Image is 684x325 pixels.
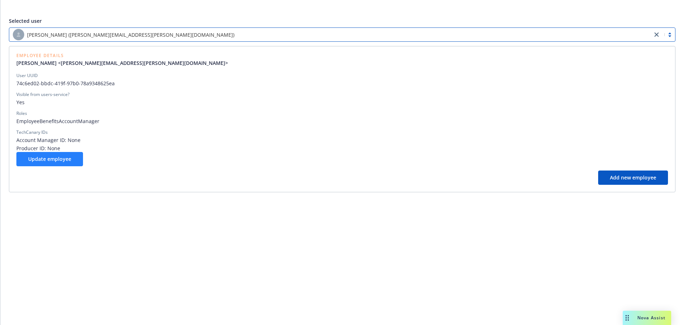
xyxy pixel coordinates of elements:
[16,136,668,144] span: Account Manager ID: None
[28,156,71,162] span: Update employee
[623,311,632,325] div: Drag to move
[16,117,668,125] span: EmployeeBenefitsAccountManager
[637,315,665,321] span: Nova Assist
[16,54,234,58] span: Employee Details
[16,152,83,166] button: Update employee
[16,129,48,136] div: TechCanary IDs
[16,72,38,79] div: User UUID
[16,80,668,87] span: 74c6ed02-bbdc-419f-97b0-78a9348625ea
[598,171,668,185] button: Add new employee
[623,311,671,325] button: Nova Assist
[16,144,668,152] span: Producer ID: None
[27,31,234,39] span: [PERSON_NAME] ([PERSON_NAME][EMAIL_ADDRESS][PERSON_NAME][DOMAIN_NAME])
[9,17,42,24] span: Selected user
[16,110,27,117] div: Roles
[13,29,649,40] span: [PERSON_NAME] ([PERSON_NAME][EMAIL_ADDRESS][PERSON_NAME][DOMAIN_NAME])
[610,174,656,181] span: Add new employee
[652,30,661,39] a: close
[16,98,668,106] span: Yes
[16,59,234,67] a: [PERSON_NAME] <[PERSON_NAME][EMAIL_ADDRESS][PERSON_NAME][DOMAIN_NAME]>
[16,91,69,98] div: Visible from users-service?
